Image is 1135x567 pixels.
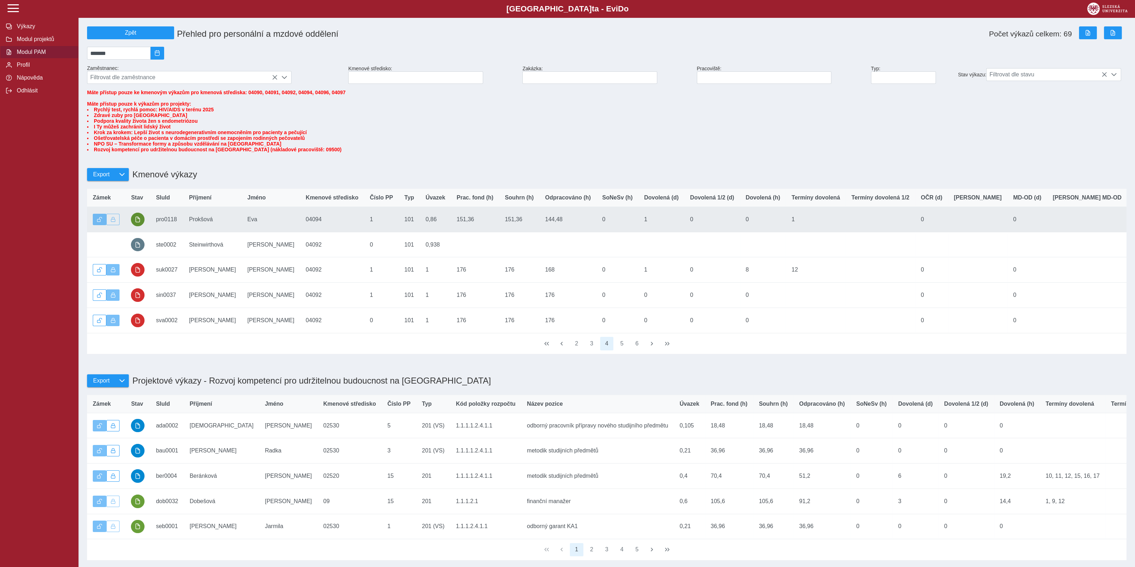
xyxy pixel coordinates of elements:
td: 0 [938,488,994,514]
td: 51,2 [794,464,851,489]
td: 3 [892,488,938,514]
td: 176 [451,283,499,308]
button: 5 [630,543,644,557]
div: Zaměstnanec: [84,62,345,87]
td: 176 [499,257,539,283]
td: [PERSON_NAME] [242,257,300,283]
button: Zpět [87,26,174,39]
button: 6 [630,337,644,350]
button: Výkaz uzamčen. [106,315,120,326]
button: Uzamknout lze pouze výkaz, který je podepsán a schválen. [106,420,120,431]
td: 04092 [300,232,364,257]
td: 144,48 [539,207,597,232]
td: 0 [938,514,994,539]
button: 1 [570,543,583,557]
td: 1.1.1.1.2.4.1.1 [450,464,521,489]
td: metodik studijních předmětů [521,438,674,464]
span: SluId [156,194,170,201]
span: Termíny dovolená [791,194,840,201]
button: Výkaz je odemčen. [93,214,106,225]
td: 0 [597,257,638,283]
span: Jméno [247,194,266,201]
td: [DEMOGRAPHIC_DATA] [184,413,259,438]
td: 1.1.1.2.1 [450,488,521,514]
td: 0 [364,232,399,257]
td: 0 [994,514,1040,539]
td: 151,36 [451,207,499,232]
span: Kód položky rozpočtu [456,401,516,407]
td: finanční manažer [521,488,674,514]
td: Jarmila [259,514,318,539]
div: Stav výkazu: [955,65,1129,84]
span: Počet výkazů celkem: 69 [989,30,1072,38]
td: 04092 [300,308,364,333]
td: 176 [499,308,539,333]
h1: Kmenové výkazy [129,166,197,183]
div: Typ: [868,63,955,87]
td: 0 [638,308,684,333]
li: Rozvoj kompetencí pro udržitelnou budoucnost na [GEOGRAPHIC_DATA] (nákladové pracoviště: 09500) [87,147,1126,152]
td: [PERSON_NAME] [259,464,318,489]
span: SoNeSv (h) [856,401,887,407]
td: 1 [786,207,846,232]
td: 0 [851,488,892,514]
td: 1 [638,207,684,232]
td: 0 [851,413,892,438]
span: Číslo PP [387,401,411,407]
span: Dovolená (h) [1000,401,1034,407]
td: 0 [684,283,740,308]
td: 201 (VS) [416,514,450,539]
button: Export do Excelu [1079,26,1097,39]
button: schváleno [131,419,145,432]
span: [PERSON_NAME] MD-OD [1053,194,1121,201]
td: ste0002 [150,232,183,257]
span: MD-OD (d) [1013,194,1041,201]
td: 1 [420,257,451,283]
td: 0 [597,308,638,333]
button: Uzamknout lze pouze výkaz, který je podepsán a schválen. [106,214,120,225]
span: Filtrovat dle zaměstnance [87,71,278,83]
button: uzamčeno [131,314,145,327]
td: 0 [915,283,948,308]
button: Uzamknout lze pouze výkaz, který je podepsán a schválen. [106,521,120,532]
span: Termíny dovolená 1/2 [851,194,909,201]
td: 0 [851,464,892,489]
td: 101 [399,308,420,333]
td: 0 [1007,257,1047,283]
td: Dobešová [184,488,259,514]
h1: Projektové výkazy - Rozvoj kompetencí pro udržitelnou budoucnost na [GEOGRAPHIC_DATA] [129,372,491,389]
td: 91,2 [794,488,851,514]
button: schváleno [131,444,145,457]
td: ber0004 [150,464,184,489]
td: sin0037 [150,283,183,308]
td: 0 [892,438,938,464]
td: 0 [915,257,948,283]
button: Výkaz je odemčen. [93,420,106,431]
td: seb0001 [150,514,184,539]
span: D [618,4,624,13]
span: Nápověda [15,75,72,81]
td: Radka [259,438,318,464]
td: 176 [451,308,499,333]
td: 0 [892,514,938,539]
td: Prokšová [183,207,242,232]
td: bau0001 [150,438,184,464]
td: 1 [382,514,416,539]
td: 0 [851,438,892,464]
td: 176 [539,283,597,308]
td: 36,96 [794,438,851,464]
td: 0 [938,438,994,464]
td: 0 [994,413,1040,438]
td: 0 [597,283,638,308]
span: Máte přístup pouze k výkazům pro projekty: [87,101,1126,152]
td: [PERSON_NAME] [184,514,259,539]
button: Uzamknout lze pouze výkaz, který je podepsán a schválen. [106,496,120,507]
div: Zakázka: [520,63,694,87]
td: 201 [416,464,450,489]
td: sva0002 [150,308,183,333]
td: 0 [740,308,786,333]
td: 15 [382,464,416,489]
span: Typ [422,401,432,407]
td: 0,4 [674,464,705,489]
li: Rychlý test, rychlá pomoc: HIV/AIDS v terénu 2025 [87,107,1126,112]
